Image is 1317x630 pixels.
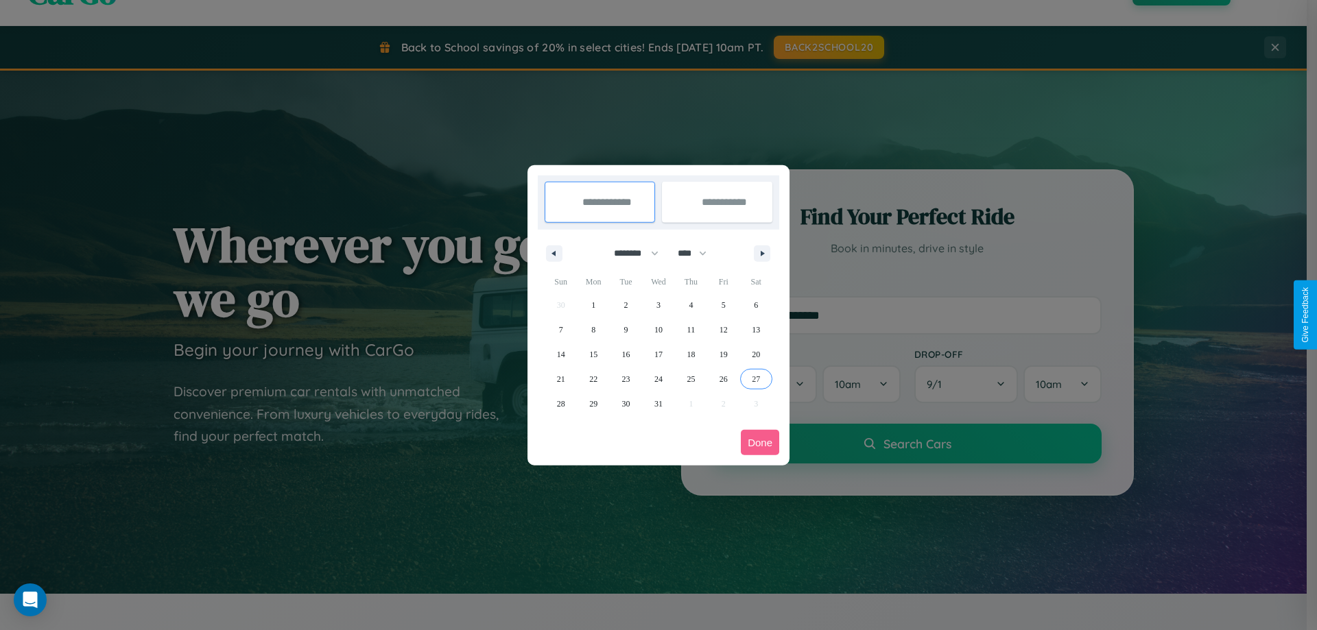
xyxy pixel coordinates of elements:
[720,342,728,367] span: 19
[545,317,577,342] button: 7
[752,367,760,391] span: 27
[577,293,609,317] button: 1
[622,342,630,367] span: 16
[675,271,707,293] span: Thu
[740,271,772,293] span: Sat
[589,342,597,367] span: 15
[577,391,609,416] button: 29
[707,293,739,317] button: 5
[1301,287,1310,343] div: Give Feedback
[687,317,696,342] span: 11
[707,367,739,391] button: 26
[642,271,674,293] span: Wed
[642,367,674,391] button: 24
[622,391,630,416] span: 30
[675,293,707,317] button: 4
[740,367,772,391] button: 27
[675,317,707,342] button: 11
[577,317,609,342] button: 8
[545,271,577,293] span: Sun
[624,317,628,342] span: 9
[642,293,674,317] button: 3
[752,317,760,342] span: 13
[754,293,758,317] span: 6
[642,342,674,367] button: 17
[622,367,630,391] span: 23
[545,367,577,391] button: 21
[557,391,565,416] span: 28
[720,367,728,391] span: 26
[557,367,565,391] span: 21
[656,293,661,317] span: 3
[707,271,739,293] span: Fri
[545,342,577,367] button: 14
[610,391,642,416] button: 30
[589,391,597,416] span: 29
[654,317,663,342] span: 10
[610,367,642,391] button: 23
[624,293,628,317] span: 2
[687,342,695,367] span: 18
[752,342,760,367] span: 20
[610,271,642,293] span: Tue
[591,317,595,342] span: 8
[687,367,695,391] span: 25
[654,391,663,416] span: 31
[720,317,728,342] span: 12
[740,342,772,367] button: 20
[675,342,707,367] button: 18
[741,430,779,455] button: Done
[689,293,693,317] span: 4
[577,342,609,367] button: 15
[577,271,609,293] span: Mon
[591,293,595,317] span: 1
[545,391,577,416] button: 28
[610,342,642,367] button: 16
[14,583,47,616] div: Open Intercom Messenger
[642,317,674,342] button: 10
[559,317,563,342] span: 7
[610,317,642,342] button: 9
[654,342,663,367] span: 17
[589,367,597,391] span: 22
[610,293,642,317] button: 2
[707,317,739,342] button: 12
[675,367,707,391] button: 25
[557,342,565,367] span: 14
[722,293,726,317] span: 5
[740,317,772,342] button: 13
[707,342,739,367] button: 19
[654,367,663,391] span: 24
[577,367,609,391] button: 22
[642,391,674,416] button: 31
[740,293,772,317] button: 6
